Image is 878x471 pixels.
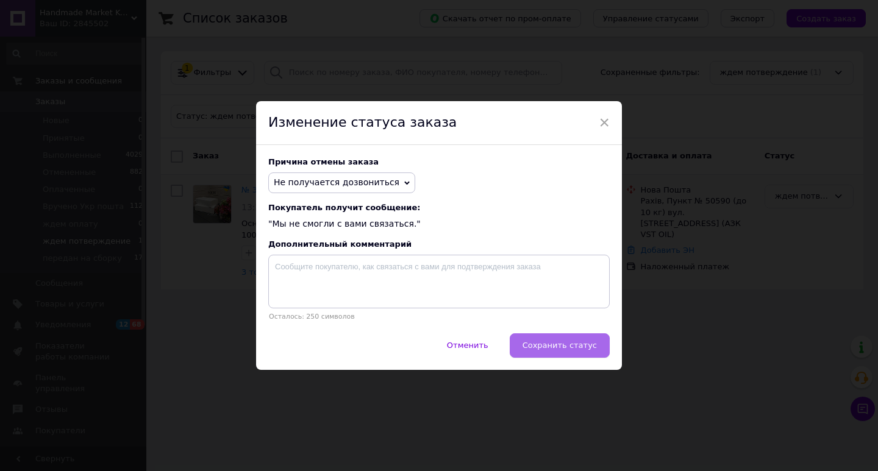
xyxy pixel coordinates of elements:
span: Сохранить статус [523,341,597,350]
p: Осталось: 250 символов [268,313,610,320]
div: Причина отмены заказа [268,157,610,166]
span: × [599,112,610,133]
button: Сохранить статус [510,333,610,358]
button: Отменить [434,333,501,358]
div: Изменение статуса заказа [256,101,622,145]
div: "Мы не смогли с вами связаться." [268,203,610,230]
span: Покупатель получит сообщение: [268,203,610,212]
div: Дополнительный комментарий [268,239,610,249]
span: Отменить [447,341,488,350]
span: Не получается дозвониться [274,177,399,187]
